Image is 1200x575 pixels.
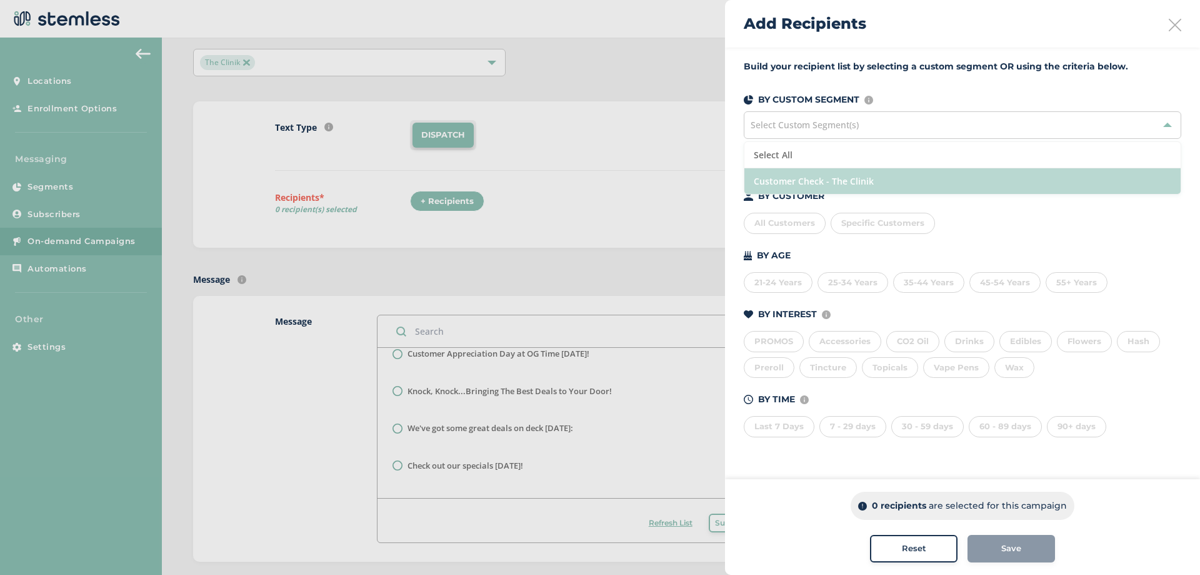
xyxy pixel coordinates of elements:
[744,191,753,201] img: icon-person-dark-ced50e5f.svg
[817,272,888,293] div: 25-34 Years
[841,218,924,228] span: Specific Customers
[923,357,989,379] div: Vape Pens
[758,93,859,106] p: BY CUSTOM SEGMENT
[758,190,824,203] p: BY CUSTOMER
[799,357,857,379] div: Tincture
[1047,416,1106,437] div: 90+ days
[758,308,817,321] p: BY INTEREST
[944,331,994,352] div: Drinks
[751,119,859,131] span: Select Custom Segment(s)
[893,272,964,293] div: 35-44 Years
[891,416,964,437] div: 30 - 59 days
[1137,515,1200,575] iframe: Chat Widget
[757,249,791,262] p: BY AGE
[822,310,831,319] img: icon-info-236977d2.svg
[744,168,1181,194] li: Customer Check - The Clinik
[870,535,957,562] button: Reset
[872,499,926,512] p: 0 recipients
[999,331,1052,352] div: Edibles
[1046,272,1107,293] div: 55+ Years
[744,60,1181,73] label: Build your recipient list by selecting a custom segment OR using the criteria below.
[744,357,794,379] div: Preroll
[929,499,1067,512] p: are selected for this campaign
[969,272,1041,293] div: 45-54 Years
[886,331,939,352] div: CO2 Oil
[902,542,926,555] span: Reset
[744,310,753,319] img: icon-heart-dark-29e6356f.svg
[858,502,867,511] img: icon-info-dark-48f6c5f3.svg
[744,13,866,35] h2: Add Recipients
[744,416,814,437] div: Last 7 Days
[758,393,795,406] p: BY TIME
[744,213,826,234] div: All Customers
[864,96,873,104] img: icon-info-236977d2.svg
[994,357,1034,379] div: Wax
[744,95,753,104] img: icon-segments-dark-074adb27.svg
[744,395,753,404] img: icon-time-dark-e6b1183b.svg
[1117,331,1160,352] div: Hash
[744,331,804,352] div: PROMOS
[819,416,886,437] div: 7 - 29 days
[800,395,809,404] img: icon-info-236977d2.svg
[809,331,881,352] div: Accessories
[862,357,918,379] div: Topicals
[744,251,752,260] img: icon-cake-93b2a7b5.svg
[969,416,1042,437] div: 60 - 89 days
[744,272,812,293] div: 21-24 Years
[744,142,1181,168] li: Select All
[1057,331,1112,352] div: Flowers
